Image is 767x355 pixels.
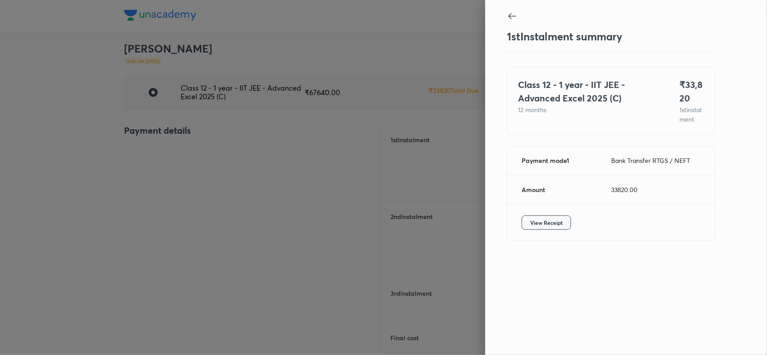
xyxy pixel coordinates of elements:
[680,78,704,105] h4: ₹ 33,820
[611,157,700,164] div: Bank Transfer RTGS / NEFT
[518,78,658,105] h4: Class 12 - 1 year - IIT JEE - Advanced Excel 2025 (C)
[522,215,571,230] button: View Receipt
[680,105,704,124] p: 1 st instalment
[522,186,611,193] div: Amount
[507,30,622,43] h3: 1 st Instalment summary
[611,186,700,193] div: 33820.00
[530,218,563,227] span: View Receipt
[518,105,658,114] p: 12 months
[522,157,611,164] div: Payment mode 1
